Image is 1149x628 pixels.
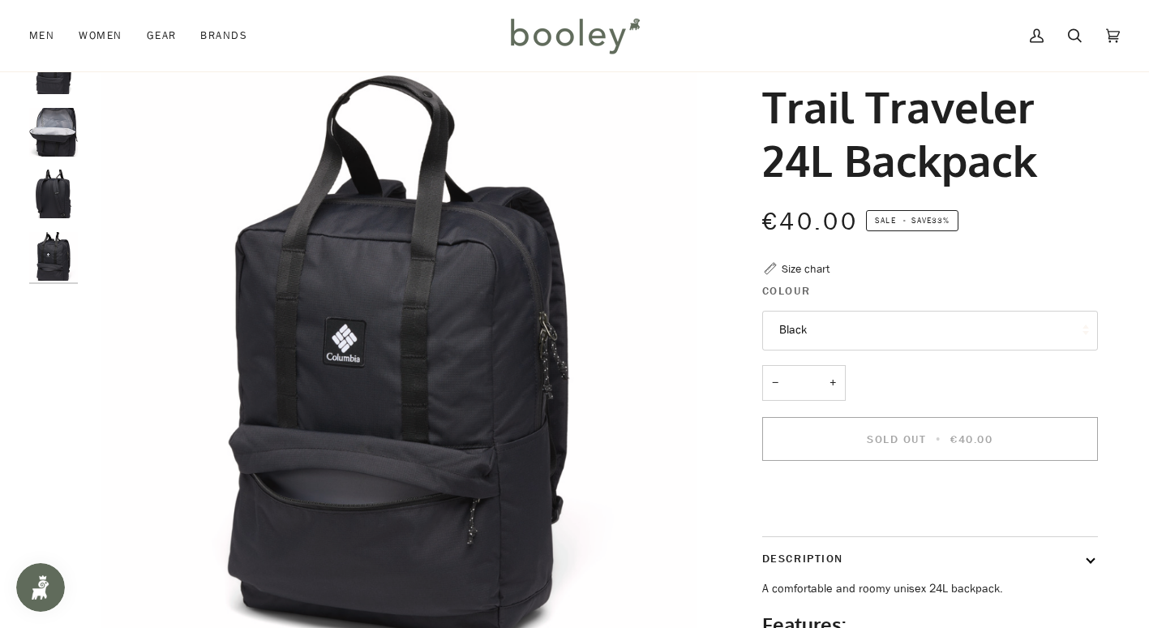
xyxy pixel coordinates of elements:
button: Description [762,537,1098,580]
img: Columbia Trail Traveler 24L Backpack Black - Booley Galway [29,232,78,281]
img: Booley [504,12,645,59]
span: 33% [932,214,950,226]
button: Black [762,311,1098,351]
span: Colour [762,282,810,299]
p: A comfortable and roomy unisex 24L backpack. [762,580,1098,598]
span: Sale [875,214,895,226]
iframe: Button to open loyalty program pop-up [16,563,65,612]
span: Brands [200,28,247,44]
em: • [898,214,911,226]
span: Gear [147,28,177,44]
h1: Trail Traveler 24L Backpack [762,80,1086,187]
span: • [931,432,946,447]
span: €40.00 [762,205,858,239]
button: − [762,365,788,402]
button: Sold Out • €40.00 [762,417,1098,461]
span: Women [79,28,122,44]
img: Columbia Trail Traveler 24L Backpack Black - Booley Galway [29,108,78,157]
img: Columbia Trail Traveler 24L Backpack Black - Booley Galway [29,170,78,218]
span: Sold Out [867,432,926,447]
span: €40.00 [950,432,993,447]
span: Men [29,28,54,44]
div: Size chart [782,260,830,277]
span: Save [866,210,958,231]
button: + [820,365,846,402]
input: Quantity [762,365,846,402]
